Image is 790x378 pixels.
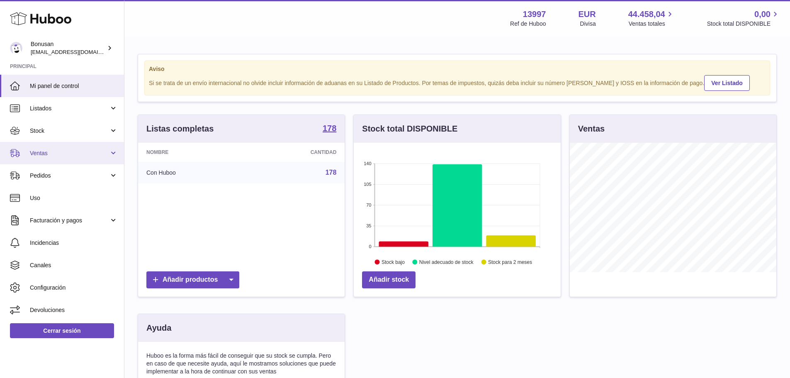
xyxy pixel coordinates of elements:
a: 44.458,04 Ventas totales [628,9,675,28]
span: Incidencias [30,239,118,247]
strong: EUR [578,9,596,20]
span: Pedidos [30,172,109,180]
span: 44.458,04 [628,9,665,20]
text: 70 [367,202,372,207]
span: Uso [30,194,118,202]
div: Si se trata de un envío internacional no olvide incluir información de aduanas en su Listado de P... [149,74,766,91]
a: Ver Listado [704,75,749,91]
strong: 178 [323,124,336,132]
span: 0,00 [754,9,771,20]
span: Mi panel de control [30,82,118,90]
td: Con Huboo [138,162,246,183]
div: Ref de Huboo [510,20,546,28]
h3: Ventas [578,123,605,134]
img: info@bonusan.es [10,42,22,54]
text: Stock para 2 meses [488,259,532,265]
div: Bonusan [31,40,105,56]
text: 35 [367,223,372,228]
th: Nombre [138,143,246,162]
text: Stock bajo [382,259,405,265]
a: Cerrar sesión [10,323,114,338]
span: Ventas [30,149,109,157]
th: Cantidad [246,143,345,162]
span: Listados [30,105,109,112]
a: 0,00 Stock total DISPONIBLE [707,9,780,28]
a: Añadir productos [146,271,239,288]
span: Configuración [30,284,118,292]
a: Añadir stock [362,271,416,288]
a: 178 [326,169,337,176]
text: 0 [369,244,372,249]
a: 178 [323,124,336,134]
span: Stock total DISPONIBLE [707,20,780,28]
h3: Stock total DISPONIBLE [362,123,457,134]
text: Nivel adecuado de stock [419,259,474,265]
h3: Ayuda [146,322,171,334]
h3: Listas completas [146,123,214,134]
strong: Aviso [149,65,766,73]
span: Stock [30,127,109,135]
span: [EMAIL_ADDRESS][DOMAIN_NAME] [31,49,122,55]
strong: 13997 [523,9,546,20]
text: 105 [364,182,371,187]
p: Huboo es la forma más fácil de conseguir que su stock se cumpla. Pero en caso de que necesite ayu... [146,352,336,376]
div: Divisa [580,20,596,28]
span: Ventas totales [629,20,675,28]
span: Devoluciones [30,306,118,314]
span: Canales [30,261,118,269]
text: 140 [364,161,371,166]
span: Facturación y pagos [30,217,109,224]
